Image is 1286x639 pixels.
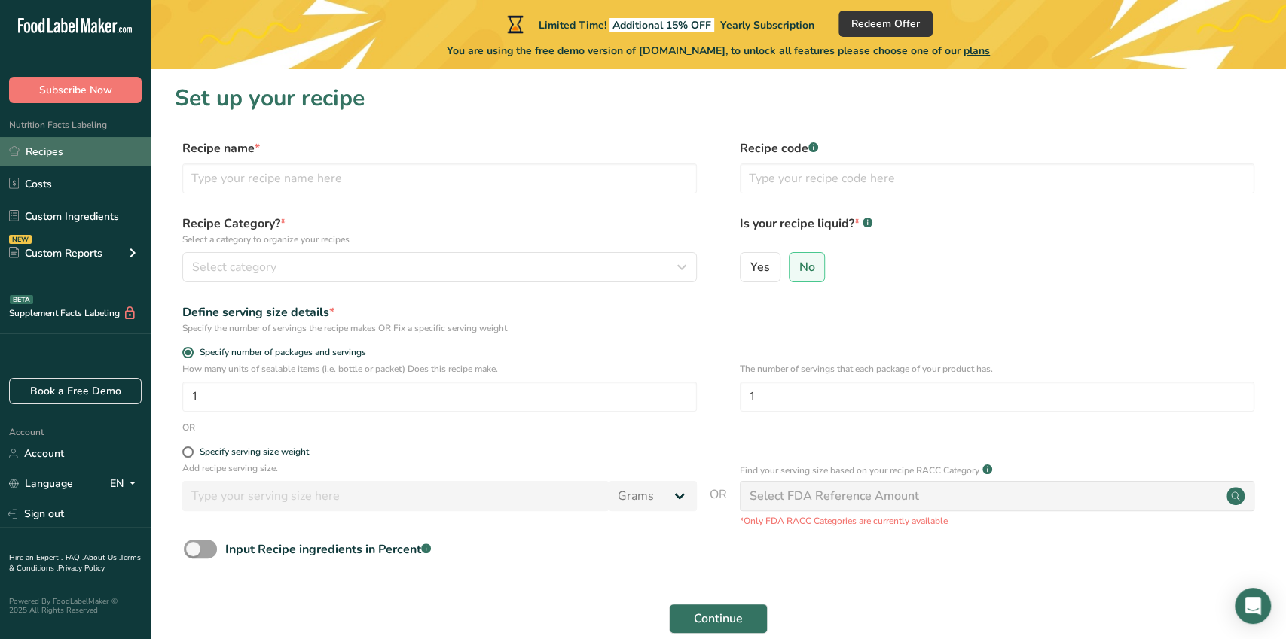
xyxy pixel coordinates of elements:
label: Recipe Category? [182,215,697,246]
p: The number of servings that each package of your product has. [740,362,1254,376]
a: Hire an Expert . [9,552,63,563]
div: Custom Reports [9,245,102,261]
button: Continue [669,604,768,634]
span: Subscribe Now [39,82,112,98]
label: Recipe code [740,139,1254,157]
button: Subscribe Now [9,77,142,103]
div: OR [182,421,195,434]
p: Find your serving size based on your recipe RACC Category [740,464,979,477]
a: About Us . [84,552,120,563]
div: Specify serving size weight [200,446,309,458]
div: BETA [10,295,33,304]
span: You are using the free demo version of [DOMAIN_NAME], to unlock all features please choose one of... [447,43,990,59]
span: Continue [694,610,743,628]
div: Define serving size details [182,303,697,321]
div: EN [110,475,142,493]
div: Powered By FoodLabelMaker © 2025 All Rights Reserved [9,597,142,615]
span: Redeem Offer [851,16,920,32]
p: *Only FDA RACC Categories are currently available [740,514,1254,528]
a: FAQ . [66,552,84,563]
span: Yearly Subscription [720,18,814,32]
label: Recipe name [182,139,697,157]
label: Is your recipe liquid? [740,215,1254,246]
button: Select category [182,252,697,282]
span: Additional 15% OFF [609,18,714,32]
span: No [799,260,814,275]
p: Add recipe serving size. [182,461,697,475]
p: Select a category to organize your recipes [182,233,697,246]
input: Type your recipe code here [740,163,1254,193]
span: plans [964,44,990,58]
div: Select FDA Reference Amount [750,487,919,505]
input: Type your recipe name here [182,163,697,193]
a: Language [9,470,73,497]
div: Open Intercom Messenger [1235,588,1271,624]
input: Type your serving size here [182,481,609,511]
p: How many units of sealable items (i.e. bottle or packet) Does this recipe make. [182,362,697,376]
a: Book a Free Demo [9,378,142,404]
button: Redeem Offer [838,11,933,37]
div: Input Recipe ingredients in Percent [225,540,431,558]
h1: Set up your recipe [175,81,1262,115]
div: Limited Time! [504,15,814,33]
div: NEW [9,235,32,244]
a: Terms & Conditions . [9,552,141,574]
a: Privacy Policy [58,563,105,574]
span: Specify number of packages and servings [194,347,366,358]
div: Specify the number of servings the recipe makes OR Fix a specific serving weight [182,321,697,335]
span: Yes [750,260,770,275]
span: Select category [192,258,276,276]
span: OR [710,485,727,528]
